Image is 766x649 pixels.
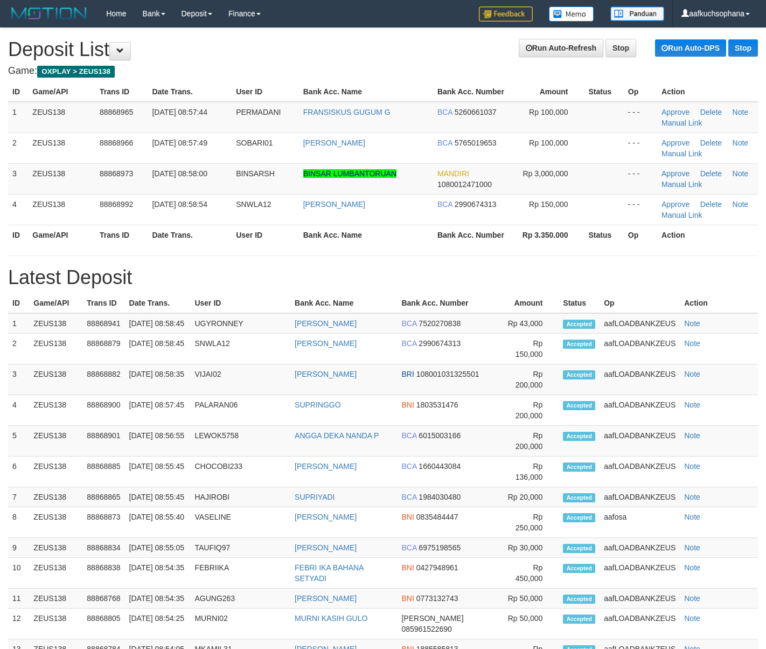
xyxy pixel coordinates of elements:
[82,364,124,395] td: 88868882
[563,401,595,410] span: Accepted
[437,139,452,147] span: BCA
[624,225,657,245] th: Op
[684,543,700,552] a: Note
[190,457,290,487] td: CHOCOBI233
[563,432,595,441] span: Accepted
[295,493,335,501] a: SUPRIYADI
[624,133,657,163] td: - - -
[517,225,584,245] th: Rp 3.350.000
[29,293,82,313] th: Game/API
[303,200,365,209] a: [PERSON_NAME]
[232,82,299,102] th: User ID
[661,180,702,189] a: Manual Link
[82,558,124,589] td: 88868838
[190,364,290,395] td: VIJAI02
[661,139,690,147] a: Approve
[733,200,749,209] a: Note
[190,313,290,334] td: UGYRONNEY
[8,589,29,609] td: 11
[600,364,680,395] td: aafLOADBANKZEUS
[500,507,559,538] td: Rp 250,000
[563,564,595,573] span: Accepted
[82,395,124,426] td: 88868900
[303,139,365,147] a: [PERSON_NAME]
[700,169,722,178] a: Delete
[563,340,595,349] span: Accepted
[95,82,148,102] th: Trans ID
[684,614,700,623] a: Note
[8,102,28,133] td: 1
[584,82,624,102] th: Status
[529,139,568,147] span: Rp 100,000
[190,589,290,609] td: AGUNG263
[29,364,82,395] td: ZEUS138
[190,538,290,558] td: TAUFIQ97
[684,339,700,348] a: Note
[661,119,702,127] a: Manual Link
[125,457,191,487] td: [DATE] 08:55:45
[29,609,82,639] td: ZEUS138
[190,395,290,426] td: PALARAN06
[563,595,595,604] span: Accepted
[600,538,680,558] td: aafLOADBANKZEUS
[8,558,29,589] td: 10
[680,293,758,313] th: Action
[28,102,95,133] td: ZEUS138
[455,139,497,147] span: 5765019653
[152,200,207,209] span: [DATE] 08:58:54
[500,395,559,426] td: Rp 200,000
[303,108,391,116] a: FRANSISKUS GUGUM G
[684,319,700,328] a: Note
[433,82,517,102] th: Bank Acc. Number
[295,431,379,440] a: ANGGA DEKA NANDA P
[437,180,492,189] span: 1080012471000
[8,395,29,426] td: 4
[523,169,568,178] span: Rp 3,000,000
[684,493,700,501] a: Note
[8,334,29,364] td: 2
[190,558,290,589] td: FEBRIIKA
[236,169,275,178] span: BINSARSH
[148,225,232,245] th: Date Trans.
[82,426,124,457] td: 88868901
[8,39,758,60] h1: Deposit List
[29,487,82,507] td: ZEUS138
[661,108,690,116] a: Approve
[437,200,452,209] span: BCA
[401,563,414,572] span: BNI
[8,133,28,163] td: 2
[82,487,124,507] td: 88868865
[8,225,28,245] th: ID
[8,507,29,538] td: 8
[82,609,124,639] td: 88868805
[100,200,133,209] span: 88868992
[8,457,29,487] td: 6
[437,108,452,116] span: BCA
[416,594,458,603] span: 0773132743
[419,431,461,440] span: 6015003166
[684,462,700,471] a: Note
[500,558,559,589] td: Rp 450,000
[37,66,115,78] span: OXPLAY > ZEUS138
[517,82,584,102] th: Amount
[125,313,191,334] td: [DATE] 08:58:45
[295,319,357,328] a: [PERSON_NAME]
[295,563,364,583] a: FEBRI IKA BAHANA SETYADI
[29,426,82,457] td: ZEUS138
[500,609,559,639] td: Rp 50,000
[500,293,559,313] th: Amount
[519,39,603,57] a: Run Auto-Refresh
[661,149,702,158] a: Manual Link
[479,6,533,22] img: Feedback.jpg
[82,313,124,334] td: 88868941
[416,513,458,521] span: 0835484447
[8,163,28,194] td: 3
[455,108,497,116] span: 5260661037
[419,493,461,501] span: 1984030480
[657,82,758,102] th: Action
[28,194,95,225] td: ZEUS138
[624,102,657,133] td: - - -
[125,487,191,507] td: [DATE] 08:55:45
[148,82,232,102] th: Date Trans.
[584,225,624,245] th: Status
